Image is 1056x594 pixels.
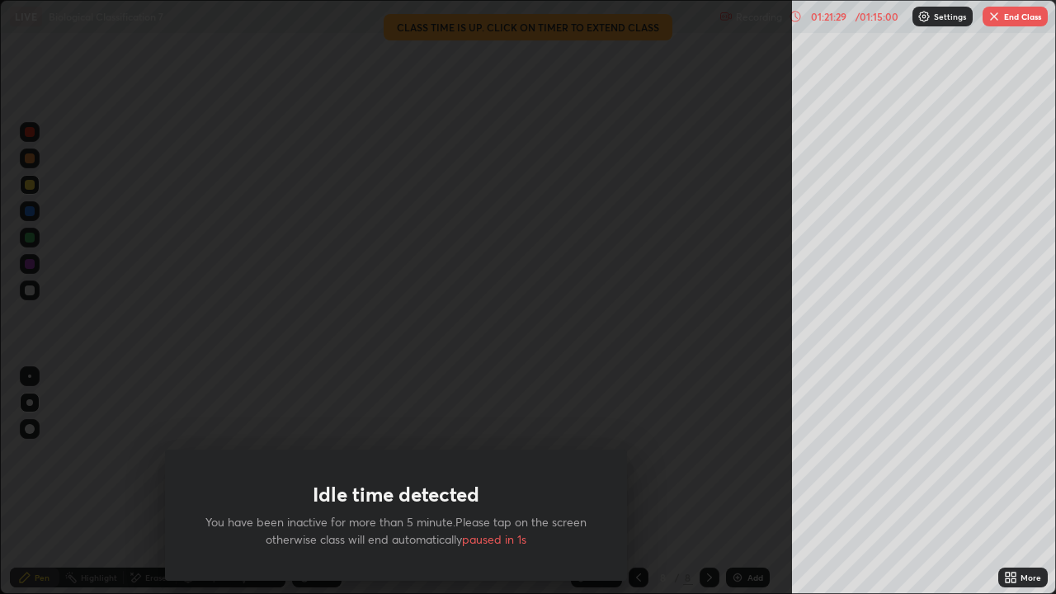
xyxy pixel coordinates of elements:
button: End Class [983,7,1048,26]
div: / 01:15:00 [851,12,903,21]
div: More [1021,573,1041,582]
img: end-class-cross [988,10,1001,23]
p: Settings [934,12,966,21]
img: class-settings-icons [917,10,931,23]
span: paused in 1s [462,531,526,547]
div: 01:21:29 [805,12,851,21]
p: You have been inactive for more than 5 minute.Please tap on the screen otherwise class will end a... [205,513,587,548]
h1: Idle time detected [313,483,479,507]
